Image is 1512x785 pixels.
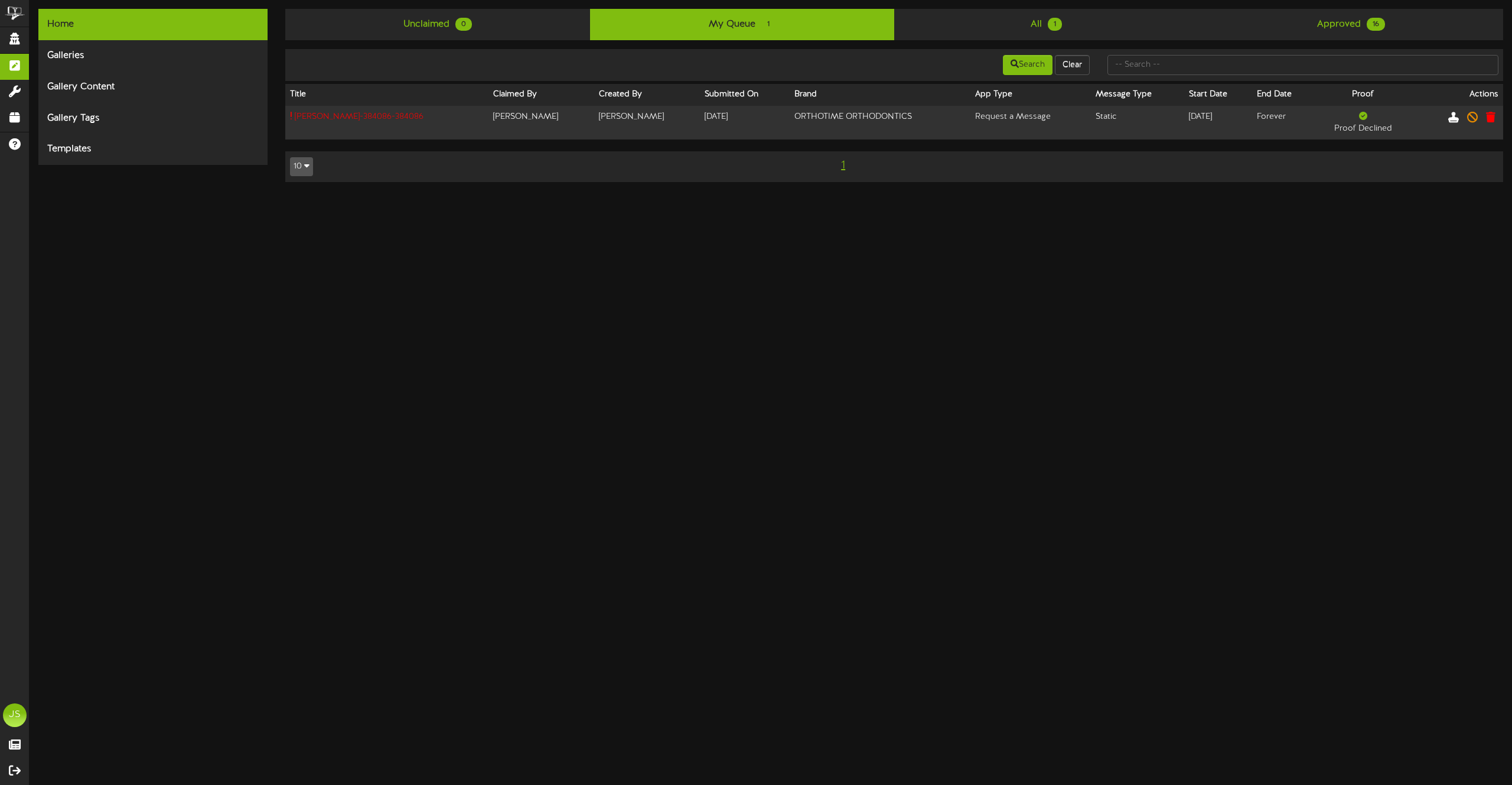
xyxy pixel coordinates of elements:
th: Created By [594,84,700,106]
th: Claimed By [488,84,594,106]
div: Home [38,9,268,40]
td: Static [1091,106,1184,140]
th: Start Date [1184,84,1252,106]
a: Unclaimed [285,9,589,40]
span: 1 [761,18,775,31]
a: My Queue [590,9,894,40]
th: End Date [1252,84,1315,106]
td: Forever [1252,106,1315,140]
th: Submitted On [700,84,790,106]
td: [PERSON_NAME] [488,106,594,140]
span: 0 [455,18,472,31]
div: Templates [38,134,268,165]
a: All [894,9,1198,40]
button: Clear [1055,55,1090,75]
span: 1 [1048,18,1062,31]
td: [PERSON_NAME] [594,106,700,140]
button: 10 [290,157,313,176]
th: Actions [1411,84,1503,106]
div: Gallery Tags [38,103,268,134]
th: Proof [1315,84,1411,106]
a: Approved [1199,9,1503,40]
th: App Type [970,84,1091,106]
span: 16 [1367,18,1385,31]
th: Title [285,84,488,106]
td: Proof Declined [1315,106,1411,140]
td: Request a Message [970,106,1091,140]
td: [DATE] [700,106,790,140]
input: -- Search -- [1107,55,1498,75]
button: Search [1003,55,1052,75]
div: Gallery Content [38,72,268,103]
td: [DATE] [1184,106,1252,140]
span: 1 [838,159,848,172]
span: [PERSON_NAME]-384086 - 384086 [295,112,423,121]
div: JS [3,703,27,727]
td: ORTHOTIME ORTHODONTICS [790,106,970,140]
th: Brand [790,84,970,106]
div: Galleries [38,40,268,72]
th: Message Type [1091,84,1184,106]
